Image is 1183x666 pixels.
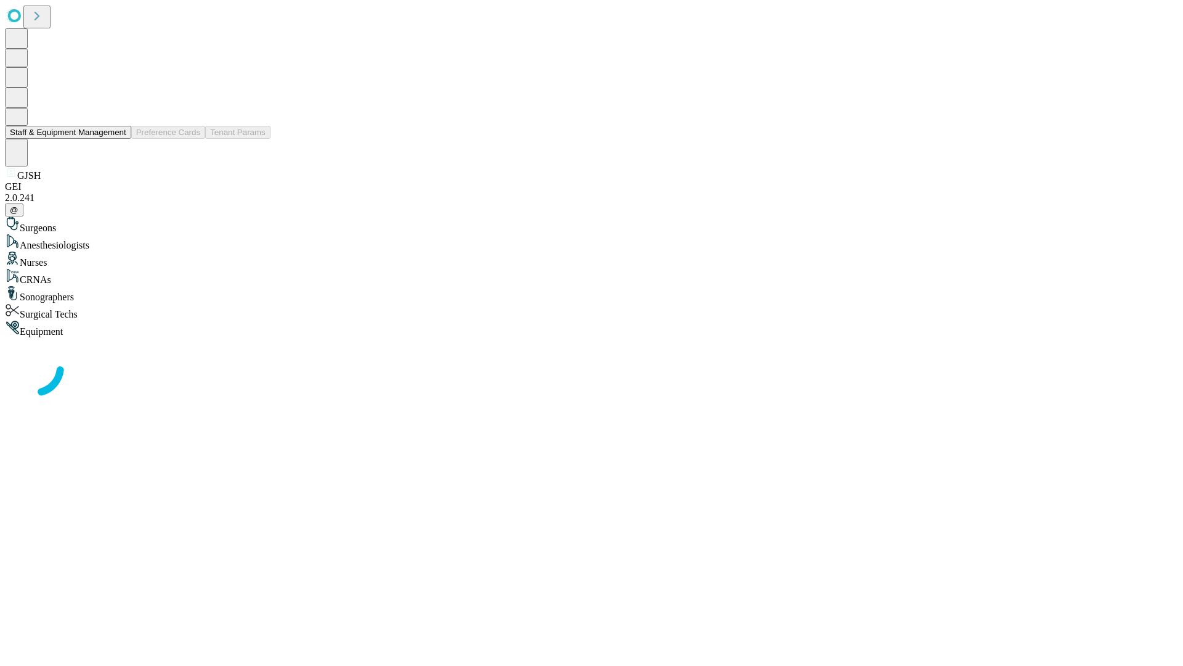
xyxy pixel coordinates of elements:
[5,286,1178,303] div: Sonographers
[5,181,1178,192] div: GEI
[5,320,1178,337] div: Equipment
[5,216,1178,234] div: Surgeons
[205,126,270,139] button: Tenant Params
[5,303,1178,320] div: Surgical Techs
[10,205,18,215] span: @
[17,170,41,181] span: GJSH
[5,203,23,216] button: @
[5,251,1178,268] div: Nurses
[5,192,1178,203] div: 2.0.241
[5,234,1178,251] div: Anesthesiologists
[5,126,131,139] button: Staff & Equipment Management
[131,126,205,139] button: Preference Cards
[5,268,1178,286] div: CRNAs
